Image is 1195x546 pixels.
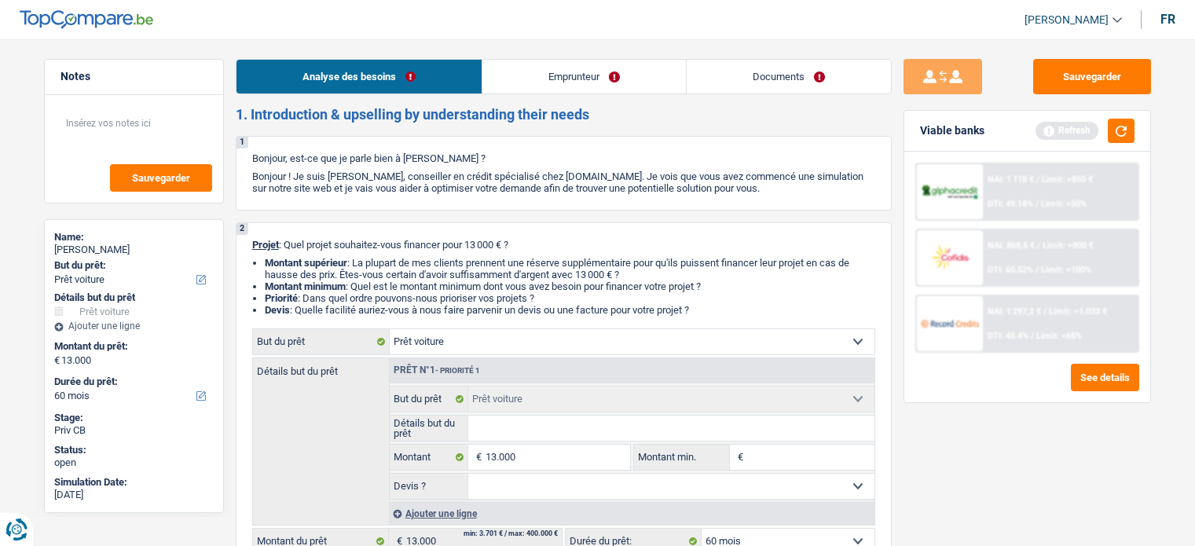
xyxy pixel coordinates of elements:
span: Limit: <65% [1036,331,1082,341]
strong: Montant supérieur [265,257,347,269]
span: / [1037,240,1040,251]
div: fr [1160,12,1175,27]
div: [DATE] [54,489,214,501]
div: Priv CB [54,424,214,437]
img: Record Credits [921,309,979,338]
div: Status: [54,444,214,456]
strong: Priorité [265,292,298,304]
span: € [468,445,486,470]
div: Ajouter une ligne [54,321,214,332]
p: : Quel projet souhaitez-vous financer pour 13 000 € ? [252,239,875,251]
div: Stage: [54,412,214,424]
label: Détails but du prêt [253,358,389,376]
label: Montant min. [634,445,730,470]
span: [PERSON_NAME] [1025,13,1109,27]
p: Bonjour, est-ce que je parle bien à [PERSON_NAME] ? [252,152,875,164]
p: Bonjour ! Je suis [PERSON_NAME], conseiller en crédit spécialisé chez [DOMAIN_NAME]. Je vois que ... [252,170,875,194]
label: Montant du prêt: [54,340,211,353]
label: Devis ? [390,474,469,499]
div: min: 3.701 € / max: 400.000 € [464,530,558,537]
div: Ajouter une ligne [389,502,874,525]
span: / [1043,306,1047,317]
div: Refresh [1036,122,1098,139]
div: Name: [54,231,214,244]
li: : Dans quel ordre pouvons-nous prioriser vos projets ? [265,292,875,304]
span: Limit: >1.033 € [1049,306,1107,317]
div: [PERSON_NAME] [54,244,214,256]
label: But du prêt [253,329,390,354]
div: Simulation Date: [54,476,214,489]
button: Sauvegarder [110,164,212,192]
span: NAI: 868,5 € [988,240,1035,251]
strong: Montant minimum [265,280,346,292]
span: Limit: >850 € [1042,174,1093,185]
img: TopCompare Logo [20,10,153,29]
div: Prêt n°1 [390,365,484,376]
div: 1 [236,137,248,148]
span: / [1031,331,1034,341]
span: - Priorité 1 [435,366,480,375]
span: € [54,354,60,367]
div: Détails but du prêt [54,291,214,304]
label: Détails but du prêt [390,416,469,441]
li: : La plupart de mes clients prennent une réserve supplémentaire pour qu'ils puissent financer leu... [265,257,875,280]
span: Limit: <50% [1041,199,1087,209]
div: 2 [236,223,248,235]
img: Cofidis [921,243,979,272]
span: / [1036,265,1039,275]
h5: Notes [60,70,207,83]
img: AlphaCredit [921,183,979,201]
label: Durée du prêt: [54,376,211,388]
a: Analyse des besoins [236,60,482,93]
span: NAI: 1 118 € [988,174,1034,185]
button: See details [1071,364,1139,391]
li: : Quelle facilité auriez-vous à nous faire parvenir un devis ou une facture pour votre projet ? [265,304,875,316]
span: / [1036,199,1039,209]
span: € [730,445,747,470]
a: Documents [687,60,891,93]
span: Sauvegarder [132,173,190,183]
a: Emprunteur [482,60,686,93]
span: DTI: 45.4% [988,331,1028,341]
span: NAI: 1 297,2 € [988,306,1041,317]
button: Sauvegarder [1033,59,1151,94]
span: Limit: >800 € [1043,240,1094,251]
li: : Quel est le montant minimum dont vous avez besoin pour financer votre projet ? [265,280,875,292]
span: DTI: 60.52% [988,265,1033,275]
label: But du prêt: [54,259,211,272]
a: [PERSON_NAME] [1012,7,1122,33]
span: DTI: 49.18% [988,199,1033,209]
label: But du prêt [390,387,469,412]
span: / [1036,174,1039,185]
label: Montant [390,445,469,470]
span: Projet [252,239,279,251]
div: open [54,456,214,469]
span: Limit: <100% [1041,265,1091,275]
div: Viable banks [920,124,984,137]
h2: 1. Introduction & upselling by understanding their needs [236,106,892,123]
span: Devis [265,304,290,316]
